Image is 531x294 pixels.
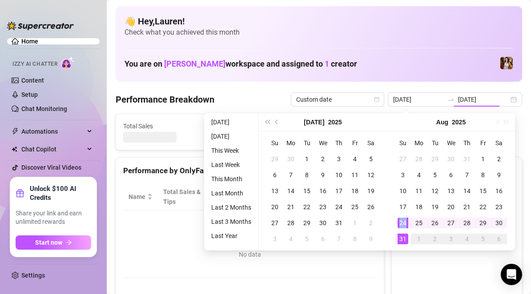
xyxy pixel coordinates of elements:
[30,184,91,202] strong: Unlock $100 AI Credits
[501,264,522,285] div: Open Intercom Messenger
[393,95,444,104] input: Start date
[21,105,67,112] a: Chat Monitoring
[132,250,368,259] div: No data
[458,95,509,104] input: End date
[66,239,72,246] span: arrow-right
[164,59,225,68] span: [PERSON_NAME]
[123,121,205,131] span: Total Sales
[116,93,214,106] h4: Performance Breakdown
[330,121,411,131] span: Messages Sent
[12,60,57,68] span: Izzy AI Chatter
[12,128,19,135] span: thunderbolt
[500,57,513,69] img: Elena
[61,56,75,69] img: AI Chatter
[16,209,91,226] span: Share your link and earn unlimited rewards
[21,38,38,45] a: Home
[35,239,62,246] span: Start now
[16,235,91,250] button: Start nowarrow-right
[16,189,24,198] span: gift
[21,164,81,171] a: Discover Viral Videos
[163,187,201,207] span: Total Sales & Tips
[158,183,214,211] th: Total Sales & Tips
[227,121,308,131] span: Active Chats
[125,28,513,37] span: Check what you achieved this month
[21,124,84,139] span: Automations
[123,183,158,211] th: Name
[21,142,84,156] span: Chat Copilot
[7,21,74,30] img: logo-BBDzfeDw.svg
[447,96,455,103] span: to
[374,97,379,102] span: calendar
[21,272,45,279] a: Settings
[399,165,515,177] div: Sales by OnlyFans Creator
[318,183,377,211] th: Chat Conversion
[447,96,455,103] span: swap-right
[323,187,364,207] span: Chat Conversion
[12,146,17,152] img: Chat Copilot
[278,187,305,207] span: Sales / Hour
[325,59,329,68] span: 1
[296,93,379,106] span: Custom date
[125,15,513,28] h4: 👋 Hey, Lauren !
[129,192,145,202] span: Name
[21,91,38,98] a: Setup
[21,77,44,84] a: Content
[219,187,260,207] div: Est. Hours Worked
[272,183,318,211] th: Sales / Hour
[123,165,377,177] div: Performance by OnlyFans Creator
[125,59,357,69] h1: You are on workspace and assigned to creator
